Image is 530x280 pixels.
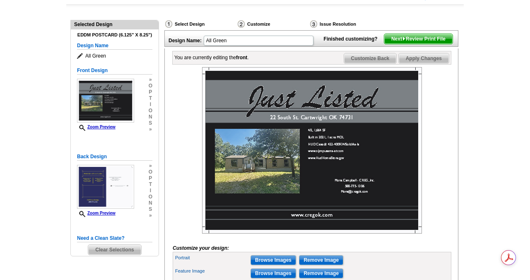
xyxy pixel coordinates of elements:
[77,165,134,209] img: Z18895968_00001_2.jpg
[149,83,152,89] span: o
[251,268,296,278] input: Browse Images
[149,194,152,200] span: o
[402,37,406,41] img: button-next-arrow-white.png
[149,120,152,126] span: s
[149,163,152,169] span: »
[88,245,141,255] span: Clear Selections
[299,255,343,265] input: Remove Image
[149,169,152,175] span: o
[149,77,152,83] span: »
[149,200,152,206] span: n
[77,153,152,161] h5: Back Design
[251,255,296,265] input: Browse Images
[384,34,453,44] span: Next Review Print File
[299,268,343,278] input: Remove Image
[175,254,250,261] label: Portrait
[149,89,152,95] span: p
[77,125,116,129] a: Zoom Preview
[344,53,397,63] span: Customize Back
[77,32,152,38] h4: EDDM Postcard (6.125" x 8.25")
[173,245,229,251] i: Customize your design:
[169,38,202,43] strong: Design Name:
[364,87,530,280] iframe: LiveChat chat widget
[149,126,152,133] span: »
[149,114,152,120] span: n
[77,234,152,242] h5: Need a Clean Slate?
[309,20,382,30] div: Issue Resolution
[77,211,116,215] a: Zoom Preview
[149,108,152,114] span: o
[149,175,152,181] span: p
[165,20,172,28] img: Select Design
[149,181,152,188] span: t
[399,53,449,63] span: Apply Changes
[149,188,152,194] span: i
[236,55,247,60] b: front
[77,52,152,60] span: All Green
[324,36,383,42] strong: Finished customizing?
[149,95,152,101] span: t
[174,54,249,61] div: You are currently editing the .
[310,20,317,28] img: Issue Resolution
[175,268,250,275] label: Feature Image
[202,67,422,234] img: Z18895968_00001_1.jpg
[77,79,134,123] img: Z18895968_00001_1.jpg
[238,20,245,28] img: Customize
[77,42,152,50] h5: Design Name
[149,101,152,108] span: i
[71,20,159,28] div: Selected Design
[77,67,152,75] h5: Front Design
[237,20,309,30] div: Customize
[164,20,237,30] div: Select Design
[149,206,152,212] span: s
[149,212,152,219] span: »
